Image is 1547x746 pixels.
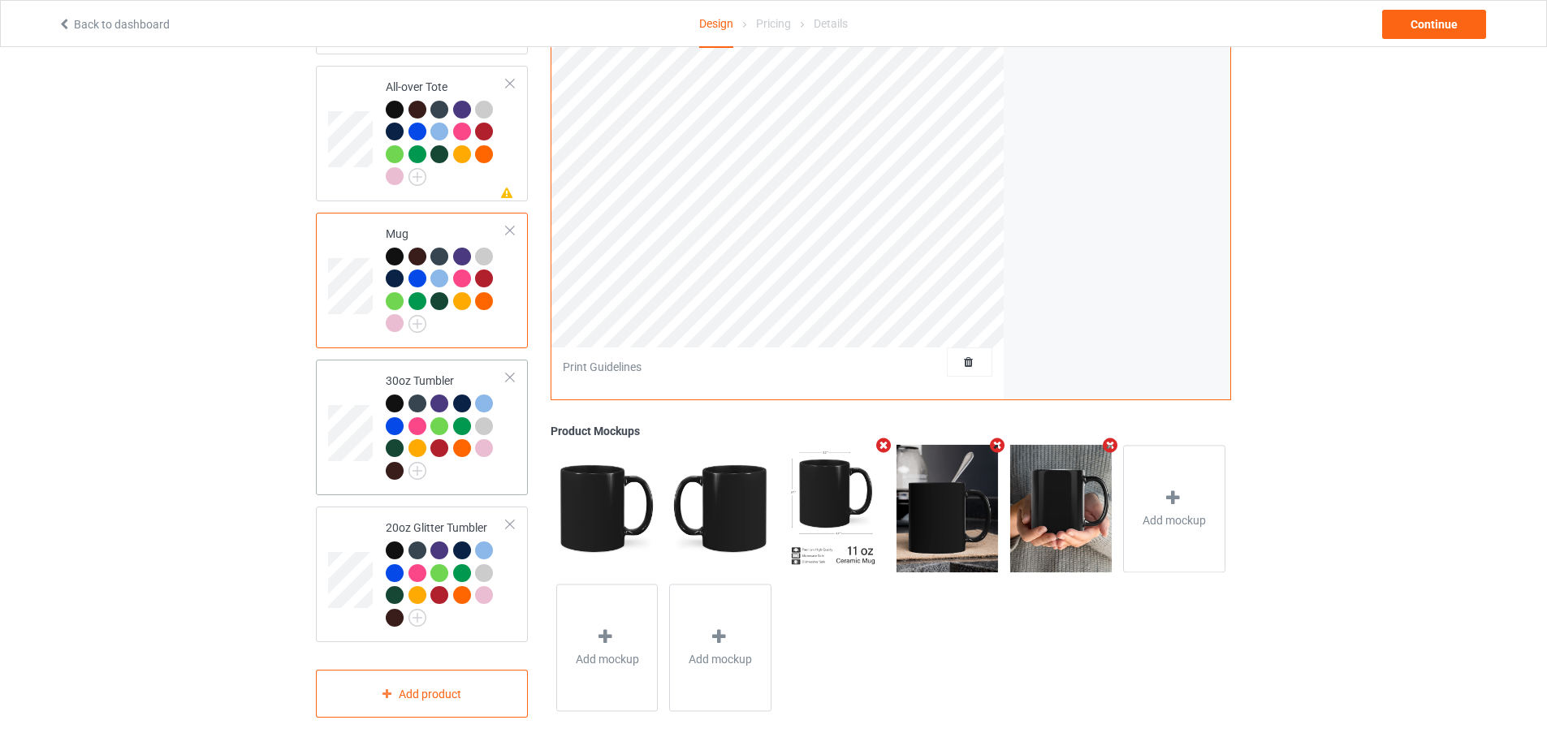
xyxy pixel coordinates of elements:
[897,446,998,572] img: regular.jpg
[316,66,528,201] div: All-over Tote
[386,226,507,331] div: Mug
[58,18,170,31] a: Back to dashboard
[783,446,884,572] img: regular.jpg
[669,584,771,712] div: Add mockup
[563,360,642,376] div: Print Guidelines
[689,652,752,668] span: Add mockup
[814,1,848,46] div: Details
[551,424,1231,440] div: Product Mockups
[408,168,426,186] img: svg+xml;base64,PD94bWwgdmVyc2lvbj0iMS4wIiBlbmNvZGluZz0iVVRGLTgiPz4KPHN2ZyB3aWR0aD0iMjJweCIgaGVpZ2...
[556,584,659,712] div: Add mockup
[1100,438,1121,455] i: Remove mockup
[408,609,426,627] img: svg+xml;base64,PD94bWwgdmVyc2lvbj0iMS4wIiBlbmNvZGluZz0iVVRGLTgiPz4KPHN2ZyB3aWR0aD0iMjJweCIgaGVpZ2...
[669,446,771,572] img: regular.jpg
[699,1,733,48] div: Design
[316,360,528,495] div: 30oz Tumbler
[1382,10,1486,39] div: Continue
[316,213,528,348] div: Mug
[756,1,791,46] div: Pricing
[874,438,894,455] i: Remove mockup
[386,373,507,478] div: 30oz Tumbler
[408,462,426,480] img: svg+xml;base64,PD94bWwgdmVyc2lvbj0iMS4wIiBlbmNvZGluZz0iVVRGLTgiPz4KPHN2ZyB3aWR0aD0iMjJweCIgaGVpZ2...
[987,438,1007,455] i: Remove mockup
[386,520,507,625] div: 20oz Glitter Tumbler
[1143,513,1206,529] span: Add mockup
[316,670,528,718] div: Add product
[316,507,528,642] div: 20oz Glitter Tumbler
[408,315,426,333] img: svg+xml;base64,PD94bWwgdmVyc2lvbj0iMS4wIiBlbmNvZGluZz0iVVRGLTgiPz4KPHN2ZyB3aWR0aD0iMjJweCIgaGVpZ2...
[1123,446,1225,573] div: Add mockup
[1010,446,1112,572] img: regular.jpg
[556,446,658,572] img: regular.jpg
[576,652,639,668] span: Add mockup
[386,79,507,184] div: All-over Tote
